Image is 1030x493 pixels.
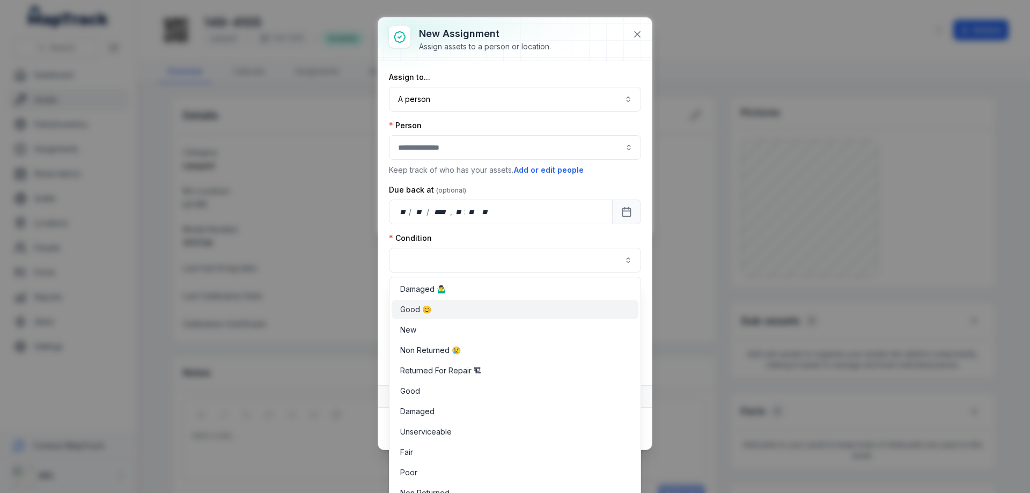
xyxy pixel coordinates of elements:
[400,386,420,396] span: Good
[400,345,461,356] span: Non Returned 😢
[400,447,413,458] span: Fair
[400,365,481,376] span: Returned For Repair 🏗
[400,426,452,437] span: Unserviceable
[400,325,416,335] span: New
[400,304,431,315] span: Good 😊
[400,467,417,478] span: Poor
[400,284,446,295] span: Damaged 🤷‍♂️
[400,406,435,417] span: Damaged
